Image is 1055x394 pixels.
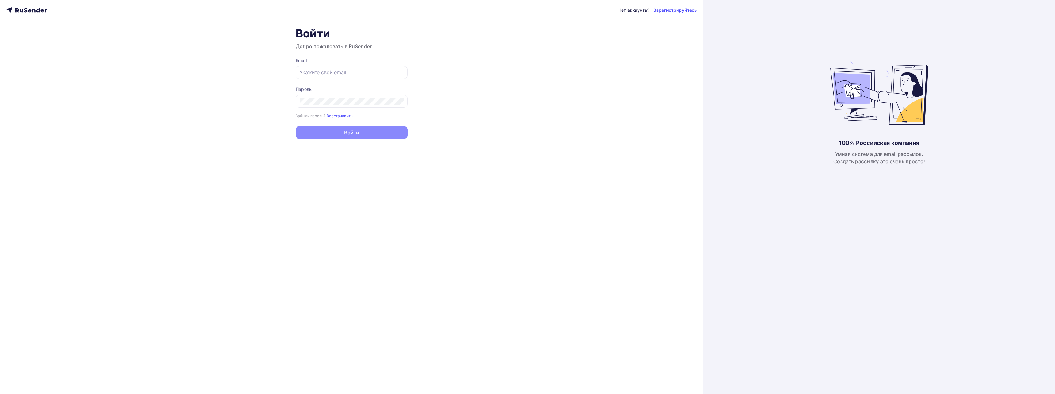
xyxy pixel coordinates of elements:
[327,113,353,118] a: Восстановить
[296,114,325,118] small: Забыли пароль?
[618,7,649,13] div: Нет аккаунта?
[296,86,408,92] div: Пароль
[833,150,925,165] div: Умная система для email рассылок. Создать рассылку это очень просто!
[300,69,404,76] input: Укажите свой email
[296,43,408,50] h3: Добро пожаловать в RuSender
[296,126,408,139] button: Войти
[839,139,919,147] div: 100% Российская компания
[296,27,408,40] h1: Войти
[654,7,697,13] a: Зарегистрируйтесь
[296,57,408,64] div: Email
